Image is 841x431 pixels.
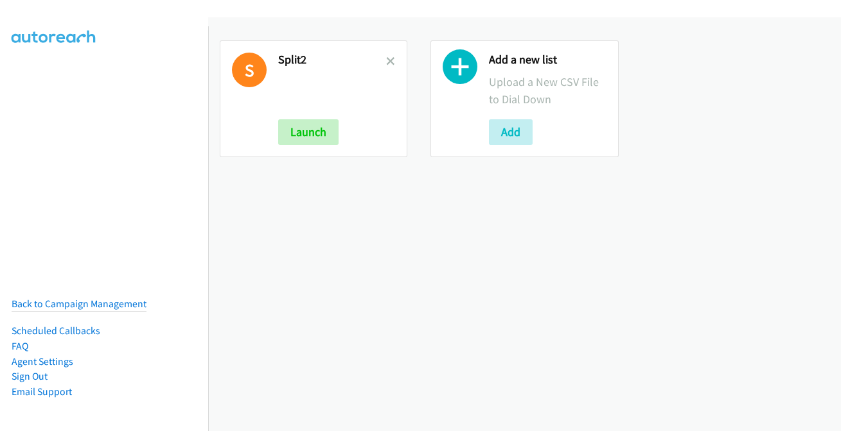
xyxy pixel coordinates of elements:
[12,340,28,352] a: FAQ
[12,385,72,398] a: Email Support
[278,53,386,67] h2: Split2
[12,355,73,368] a: Agent Settings
[489,53,606,67] h2: Add a new list
[12,325,100,337] a: Scheduled Callbacks
[489,73,606,108] p: Upload a New CSV File to Dial Down
[12,370,48,382] a: Sign Out
[12,298,146,310] a: Back to Campaign Management
[489,119,533,145] button: Add
[278,119,339,145] button: Launch
[232,53,267,87] h1: S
